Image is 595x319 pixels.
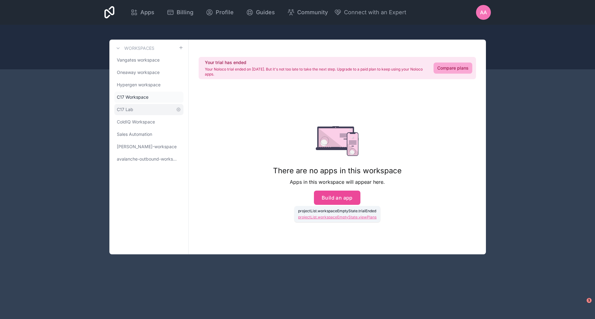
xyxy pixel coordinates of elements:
span: C17 Lab [117,106,133,113]
h3: Workspaces [124,45,154,51]
a: C17 Workspace [114,92,183,103]
span: Sales Automation [117,131,152,137]
a: C17 Lab [114,104,183,115]
a: avalanche-outbound-workspace [114,153,183,165]
a: Profile [201,6,239,19]
a: Workspaces [114,45,154,52]
button: Connect with an Expert [334,8,406,17]
a: [PERSON_NAME]-workspace [114,141,183,152]
a: Oneaway workspace [114,67,183,78]
span: Apps [140,8,154,17]
a: ColdIQ Workspace [114,116,183,127]
span: Hypergen workspace [117,82,161,88]
a: Billing [162,6,198,19]
span: 1 [587,298,592,303]
a: Apps [126,6,159,19]
span: C17 Workspace [117,94,148,100]
a: Vangates workspace [114,54,183,66]
a: Guides [241,6,280,19]
span: Oneaway workspace [117,69,160,75]
p: Apps in this workspace will appear here. [273,178,402,186]
a: Hypergen workspace [114,79,183,90]
span: Profile [216,8,234,17]
img: empty state [316,126,359,156]
iframe: Intercom live chat [574,298,589,313]
span: Billing [177,8,193,17]
span: [PERSON_NAME]-workspace [117,144,177,150]
span: avalanche-outbound-workspace [117,156,178,162]
h2: Your trial has ended [205,59,426,66]
button: Build an app [314,191,360,205]
h1: There are no apps in this workspace [273,166,402,176]
a: Compare plans [434,63,472,74]
span: Vangates workspace [117,57,160,63]
span: Aa [480,9,487,16]
span: ColdIQ Workspace [117,119,155,125]
a: Sales Automation [114,129,183,140]
span: Connect with an Expert [344,8,406,17]
span: Community [297,8,328,17]
p: Your Noloco trial ended on [DATE]. But it's not too late to take the next step. Upgrade to a paid... [205,67,426,77]
a: projectList.workspaceEmptyState.viewPlans [298,215,377,220]
span: Guides [256,8,275,17]
a: Community [282,6,333,19]
p: projectList.workspaceEmptyState.trialEnded [298,209,377,213]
